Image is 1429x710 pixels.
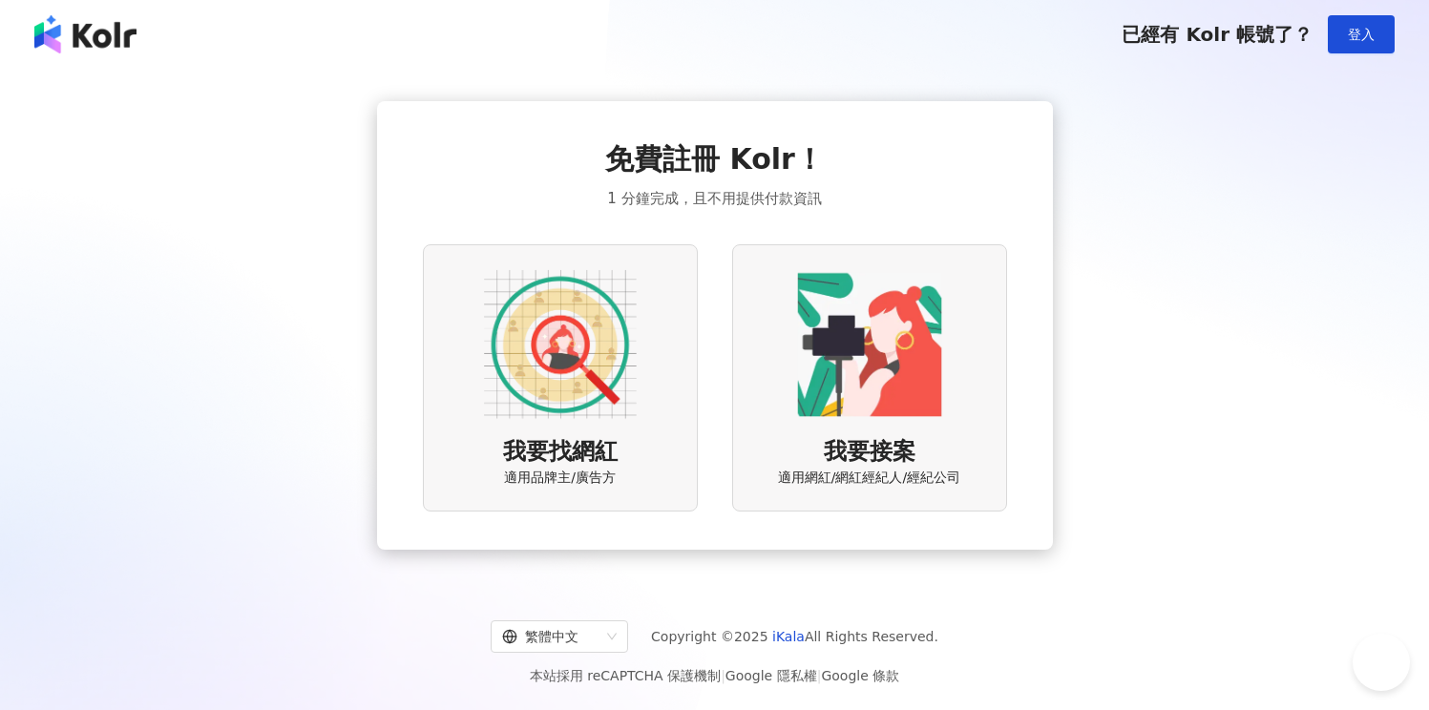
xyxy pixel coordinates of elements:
span: 1 分鐘完成，且不用提供付款資訊 [607,187,821,210]
iframe: Help Scout Beacon - Open [1353,634,1410,691]
a: Google 條款 [821,668,899,683]
span: 我要找網紅 [503,436,618,469]
span: 我要接案 [824,436,915,469]
a: iKala [772,629,805,644]
span: Copyright © 2025 All Rights Reserved. [651,625,938,648]
img: logo [34,15,137,53]
span: 適用網紅/網紅經紀人/經紀公司 [778,469,960,488]
button: 登入 [1328,15,1395,53]
img: KOL identity option [793,268,946,421]
span: | [721,668,725,683]
span: 已經有 Kolr 帳號了？ [1122,23,1313,46]
a: Google 隱私權 [725,668,817,683]
div: 繁體中文 [502,621,599,652]
span: 免費註冊 Kolr！ [605,139,824,179]
span: 適用品牌主/廣告方 [504,469,616,488]
span: | [817,668,822,683]
span: 本站採用 reCAPTCHA 保護機制 [530,664,899,687]
img: AD identity option [484,268,637,421]
span: 登入 [1348,27,1375,42]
